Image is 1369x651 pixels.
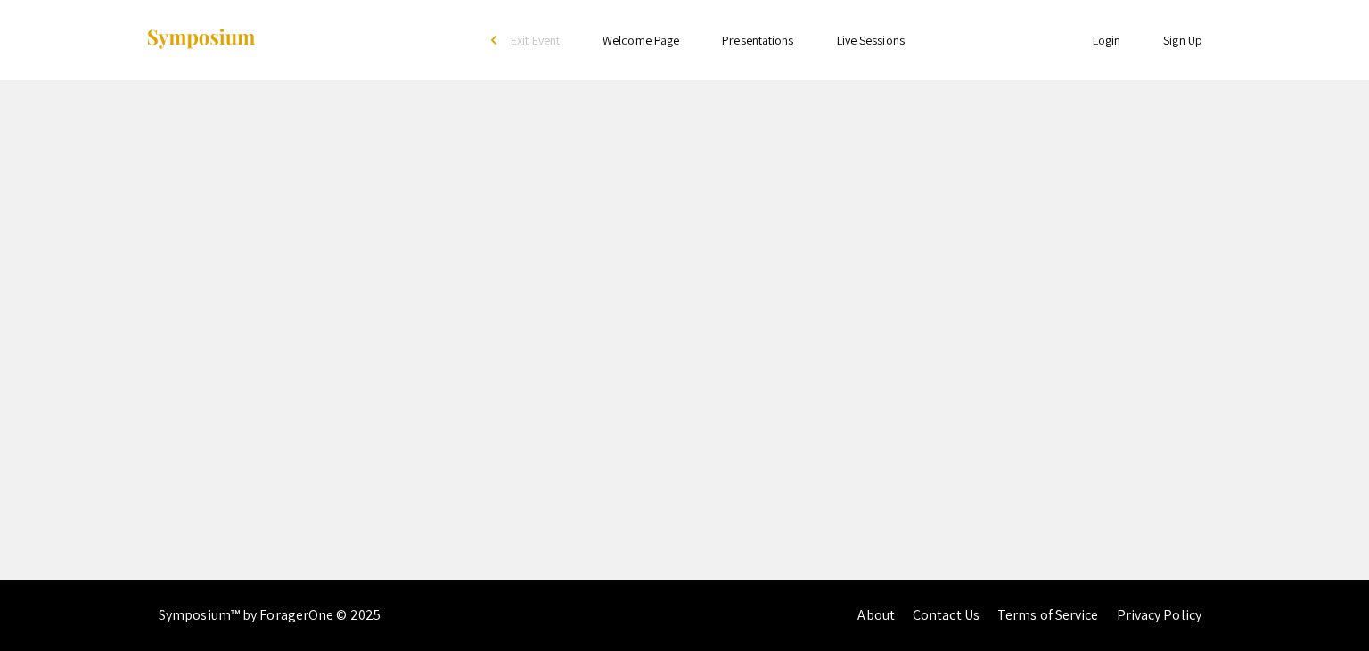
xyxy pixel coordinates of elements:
[511,32,560,48] span: Exit Event
[857,606,895,624] a: About
[1293,571,1356,638] iframe: Chat
[837,32,905,48] a: Live Sessions
[722,32,793,48] a: Presentations
[913,606,980,624] a: Contact Us
[1093,32,1121,48] a: Login
[603,32,679,48] a: Welcome Page
[145,28,257,52] img: Symposium by ForagerOne
[159,580,381,651] div: Symposium™ by ForagerOne © 2025
[997,606,1099,624] a: Terms of Service
[491,35,502,45] div: arrow_back_ios
[1163,32,1202,48] a: Sign Up
[1117,606,1201,624] a: Privacy Policy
